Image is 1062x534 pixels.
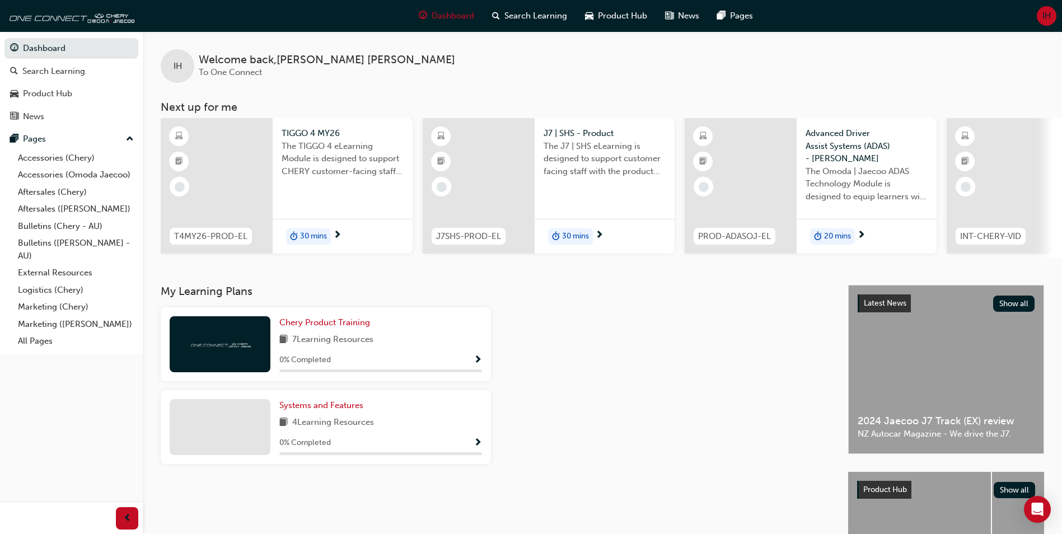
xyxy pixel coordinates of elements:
[292,333,373,347] span: 7 Learning Resources
[279,333,288,347] span: book-icon
[13,166,138,184] a: Accessories (Omoda Jaecoo)
[282,127,404,140] span: TIGGO 4 MY26
[13,264,138,282] a: External Resources
[175,154,183,169] span: booktick-icon
[10,89,18,99] span: car-icon
[161,118,413,254] a: T4MY26-PROD-ELTIGGO 4 MY26The TIGGO 4 eLearning Module is designed to support CHERY customer-faci...
[432,10,474,22] span: Dashboard
[23,133,46,146] div: Pages
[848,285,1044,454] a: Latest NewsShow all2024 Jaecoo J7 Track (EX) reviewNZ Autocar Magazine - We drive the J7.
[437,182,447,192] span: learningRecordVerb_NONE-icon
[279,399,368,412] a: Systems and Features
[333,231,341,241] span: next-icon
[857,231,865,241] span: next-icon
[863,485,907,494] span: Product Hub
[698,230,771,243] span: PROD-ADASOJ-EL
[858,294,1035,312] a: Latest NewsShow all
[961,154,969,169] span: booktick-icon
[292,416,374,430] span: 4 Learning Resources
[576,4,656,27] a: car-iconProduct Hub
[279,416,288,430] span: book-icon
[708,4,762,27] a: pages-iconPages
[174,230,247,243] span: T4MY26-PROD-EL
[474,438,482,448] span: Show Progress
[13,282,138,299] a: Logistics (Chery)
[552,229,560,244] span: duration-icon
[474,353,482,367] button: Show Progress
[161,285,830,298] h3: My Learning Plans
[492,9,500,23] span: search-icon
[10,112,18,122] span: news-icon
[824,230,851,243] span: 20 mins
[13,332,138,350] a: All Pages
[189,339,251,349] img: oneconnect
[175,129,183,144] span: learningResourceType_ELEARNING-icon
[199,54,455,67] span: Welcome back , [PERSON_NAME] [PERSON_NAME]
[994,482,1036,498] button: Show all
[814,229,822,244] span: duration-icon
[4,83,138,104] a: Product Hub
[4,129,138,149] button: Pages
[699,154,707,169] span: booktick-icon
[806,127,928,165] span: Advanced Driver Assist Systems (ADAS) - [PERSON_NAME]
[13,298,138,316] a: Marketing (Chery)
[678,10,699,22] span: News
[562,230,589,243] span: 30 mins
[23,87,72,100] div: Product Hub
[279,400,363,410] span: Systems and Features
[4,61,138,82] a: Search Learning
[13,218,138,235] a: Bulletins (Chery - AU)
[436,230,501,243] span: J7SHS-PROD-EL
[474,436,482,450] button: Show Progress
[806,165,928,203] span: The Omoda | Jaecoo ADAS Technology Module is designed to equip learners with essential knowledge ...
[174,60,182,73] span: IH
[544,140,666,178] span: The J7 | SHS eLearning is designed to support customer facing staff with the product and sales in...
[1042,10,1051,22] span: IH
[279,317,370,327] span: Chery Product Training
[598,10,647,22] span: Product Hub
[474,355,482,366] span: Show Progress
[960,230,1021,243] span: INT-CHERY-VID
[858,428,1035,441] span: NZ Autocar Magazine - We drive the J7.
[864,298,906,308] span: Latest News
[279,354,331,367] span: 0 % Completed
[22,65,85,78] div: Search Learning
[1024,496,1051,523] div: Open Intercom Messenger
[282,140,404,178] span: The TIGGO 4 eLearning Module is designed to support CHERY customer-facing staff with the product ...
[126,132,134,147] span: up-icon
[13,200,138,218] a: Aftersales ([PERSON_NAME])
[23,110,44,123] div: News
[6,4,134,27] img: oneconnect
[437,129,445,144] span: learningResourceType_ELEARNING-icon
[199,67,262,77] span: To One Connect
[300,230,327,243] span: 30 mins
[423,118,675,254] a: J7SHS-PROD-ELJ7 | SHS - ProductThe J7 | SHS eLearning is designed to support customer facing staf...
[656,4,708,27] a: news-iconNews
[730,10,753,22] span: Pages
[10,67,18,77] span: search-icon
[419,9,427,23] span: guage-icon
[290,229,298,244] span: duration-icon
[13,316,138,333] a: Marketing ([PERSON_NAME])
[10,134,18,144] span: pages-icon
[175,182,185,192] span: learningRecordVerb_NONE-icon
[699,129,707,144] span: learningResourceType_ELEARNING-icon
[961,182,971,192] span: learningRecordVerb_NONE-icon
[504,10,567,22] span: Search Learning
[993,296,1035,312] button: Show all
[595,231,603,241] span: next-icon
[585,9,593,23] span: car-icon
[279,437,331,449] span: 0 % Completed
[685,118,937,254] a: PROD-ADASOJ-ELAdvanced Driver Assist Systems (ADAS) - [PERSON_NAME]The Omoda | Jaecoo ADAS Techno...
[10,44,18,54] span: guage-icon
[699,182,709,192] span: learningRecordVerb_NONE-icon
[13,184,138,201] a: Aftersales (Chery)
[1037,6,1056,26] button: IH
[483,4,576,27] a: search-iconSearch Learning
[143,101,1062,114] h3: Next up for me
[858,415,1035,428] span: 2024 Jaecoo J7 Track (EX) review
[961,129,969,144] span: learningResourceType_ELEARNING-icon
[13,149,138,167] a: Accessories (Chery)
